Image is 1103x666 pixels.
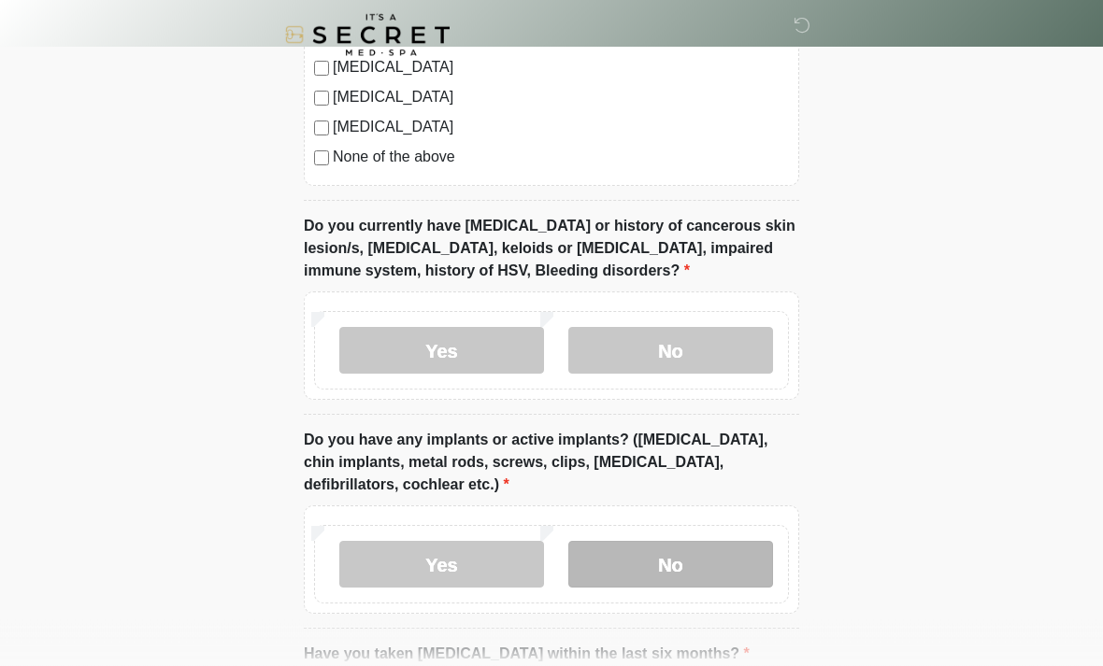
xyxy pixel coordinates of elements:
[314,92,329,106] input: [MEDICAL_DATA]
[304,216,799,283] label: Do you currently have [MEDICAL_DATA] or history of cancerous skin lesion/s, [MEDICAL_DATA], keloi...
[314,121,329,136] input: [MEDICAL_DATA]
[339,542,544,588] label: Yes
[304,430,799,497] label: Do you have any implants or active implants? ([MEDICAL_DATA], chin implants, metal rods, screws, ...
[285,14,450,56] img: It's A Secret Med Spa Logo
[314,151,329,166] input: None of the above
[339,328,544,375] label: Yes
[304,644,750,666] label: Have you taken [MEDICAL_DATA] within the last six months?
[333,117,789,139] label: [MEDICAL_DATA]
[333,147,789,169] label: None of the above
[333,87,789,109] label: [MEDICAL_DATA]
[568,542,773,588] label: No
[568,328,773,375] label: No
